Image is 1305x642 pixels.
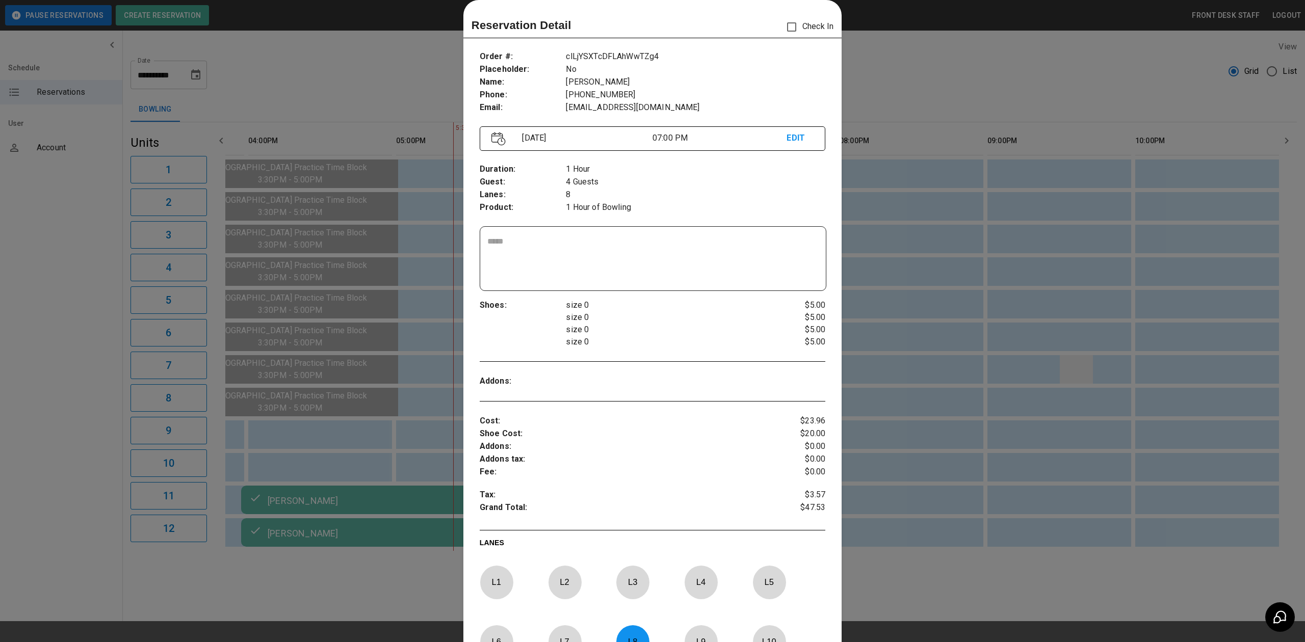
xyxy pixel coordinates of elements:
[566,50,825,63] p: clLjYSXTcDFLAhWwTZg4
[480,176,566,189] p: Guest :
[566,311,768,324] p: size 0
[480,189,566,201] p: Lanes :
[480,440,768,453] p: Addons :
[566,89,825,101] p: [PHONE_NUMBER]
[566,189,825,201] p: 8
[480,489,768,501] p: Tax :
[480,415,768,427] p: Cost :
[768,311,825,324] p: $5.00
[480,427,768,440] p: Shoe Cost :
[781,16,833,38] p: Check In
[566,63,825,76] p: No
[480,538,825,552] p: LANES
[616,570,649,594] p: L 3
[548,570,582,594] p: L 2
[768,466,825,478] p: $0.00
[480,163,566,176] p: Duration :
[480,50,566,63] p: Order # :
[491,132,506,146] img: Vector
[752,570,786,594] p: L 5
[652,132,787,144] p: 07:00 PM
[768,299,825,311] p: $5.00
[768,336,825,348] p: $5.00
[472,17,571,34] p: Reservation Detail
[566,201,825,214] p: 1 Hour of Bowling
[518,132,652,144] p: [DATE]
[768,489,825,501] p: $3.57
[768,415,825,427] p: $23.96
[566,299,768,311] p: size 0
[480,101,566,114] p: Email :
[480,63,566,76] p: Placeholder :
[480,466,768,478] p: Fee :
[566,76,825,89] p: [PERSON_NAME]
[566,324,768,336] p: size 0
[480,76,566,89] p: Name :
[480,299,566,312] p: Shoes :
[480,501,768,517] p: Grand Total :
[566,101,825,114] p: [EMAIL_ADDRESS][DOMAIN_NAME]
[480,453,768,466] p: Addons tax :
[480,375,566,388] p: Addons :
[480,570,513,594] p: L 1
[566,176,825,189] p: 4 Guests
[566,336,768,348] p: size 0
[480,201,566,214] p: Product :
[768,427,825,440] p: $20.00
[787,132,814,145] p: EDIT
[684,570,718,594] p: L 4
[768,453,825,466] p: $0.00
[480,89,566,101] p: Phone :
[768,501,825,517] p: $47.53
[768,440,825,453] p: $0.00
[768,324,825,336] p: $5.00
[566,163,825,176] p: 1 Hour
